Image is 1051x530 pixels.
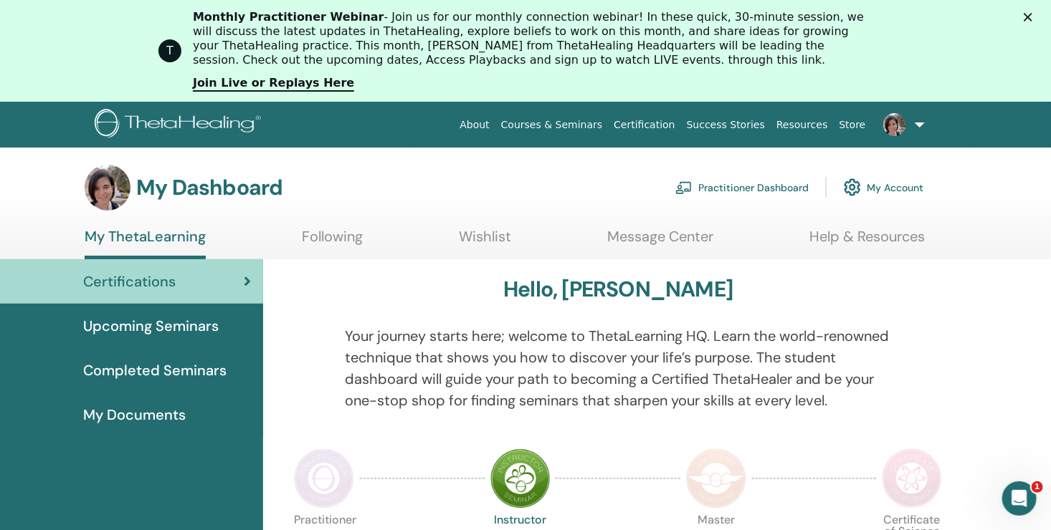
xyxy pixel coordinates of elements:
a: Store [834,111,872,138]
a: Wishlist [459,228,511,256]
a: My ThetaLearning [85,228,206,259]
a: Join Live or Replays Here [193,76,354,92]
img: Certificate of Science [882,448,942,509]
img: Instructor [490,448,551,509]
a: Courses & Seminars [495,111,609,138]
span: My Documents [83,404,186,425]
a: Practitioner Dashboard [675,171,809,203]
a: My Account [844,171,923,203]
img: Practitioner [294,448,354,509]
a: Following [302,228,363,256]
span: 1 [1032,481,1043,493]
span: Certifications [83,271,176,292]
h3: My Dashboard [136,175,282,201]
img: cog.svg [844,175,861,199]
span: Upcoming Seminars [83,315,219,337]
div: - Join us for our monthly connection webinar! In these quick, 30-minute session, we will discuss ... [193,10,870,67]
div: Profile image for ThetaHealing [158,39,181,62]
iframe: Intercom live chat [1002,481,1037,516]
a: Success Stories [681,111,771,138]
b: Monthly Practitioner Webinar [193,10,384,24]
div: Fermer [1024,13,1038,21]
img: default.jpg [883,113,906,136]
a: Certification [608,111,680,138]
img: Master [686,448,746,509]
h3: Hello, [PERSON_NAME] [503,276,733,302]
p: Your journey starts here; welcome to ThetaLearning HQ. Learn the world-renowned technique that sh... [346,325,891,411]
a: Help & Resources [809,228,925,256]
img: default.jpg [85,165,130,211]
a: Message Center [607,228,713,256]
span: Completed Seminars [83,360,227,381]
a: Resources [771,111,834,138]
img: chalkboard-teacher.svg [675,181,693,194]
img: logo.png [95,108,266,140]
a: About [454,111,495,138]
